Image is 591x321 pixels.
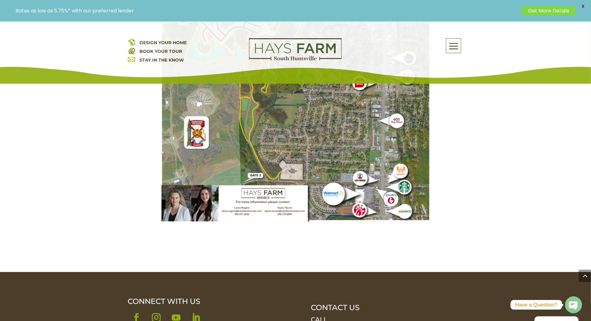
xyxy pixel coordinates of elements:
a: Get More Details [522,6,575,15]
a: BOOK YOUR TOUR [140,49,182,54]
img: book your home tour [128,47,135,54]
div: CONNECT WITH US [128,297,286,306]
a: DESIGN YOUR HOME [140,40,187,45]
a: STAY IN THE KNOW [140,57,184,63]
span: X [579,2,588,11]
a: hays farm homes huntsville development [249,56,342,62]
img: Logo [249,38,342,61]
p: Rates as low as 5.75%* with our preferred lender [16,8,519,14]
img: design your home [128,38,135,45]
p: CONTACT US [311,304,457,312]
